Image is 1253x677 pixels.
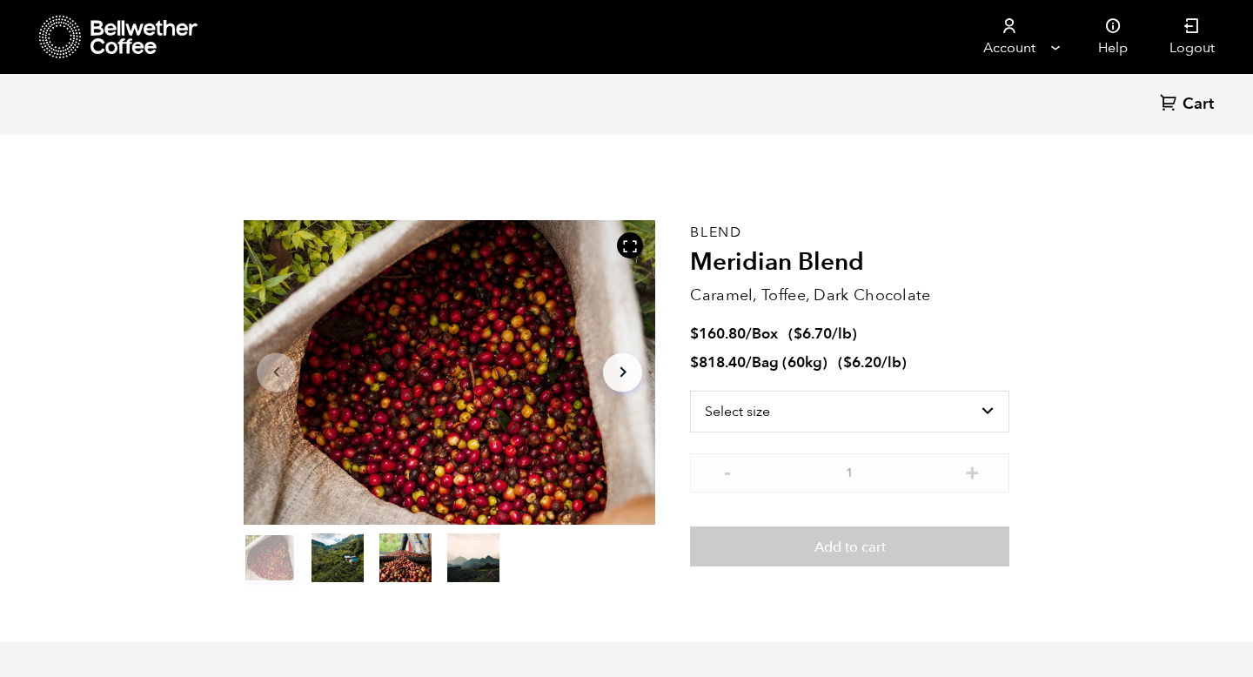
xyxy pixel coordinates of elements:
span: ( ) [788,324,857,344]
button: + [962,462,983,479]
bdi: 6.20 [843,352,881,372]
button: Add to cart [690,526,1009,566]
span: /lb [881,352,901,372]
button: - [716,462,738,479]
span: $ [794,324,802,344]
span: Box [752,324,778,344]
bdi: 160.80 [690,324,746,344]
span: $ [690,352,699,372]
bdi: 6.70 [794,324,832,344]
p: Caramel, Toffee, Dark Chocolate [690,284,1009,307]
span: $ [690,324,699,344]
bdi: 818.40 [690,352,746,372]
a: Cart [1160,93,1218,117]
h2: Meridian Blend [690,248,1009,278]
span: /lb [832,324,852,344]
span: / [746,352,752,372]
span: / [746,324,752,344]
span: Bag (60kg) [752,352,828,372]
span: Cart [1183,94,1214,115]
span: $ [843,352,852,372]
span: ( ) [838,352,907,372]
